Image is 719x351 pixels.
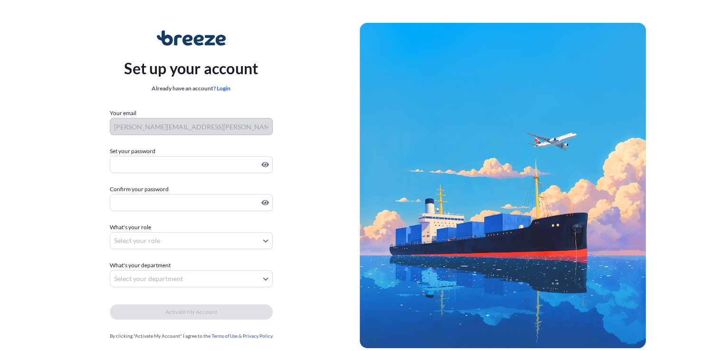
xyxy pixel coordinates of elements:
[114,274,183,283] span: Select your department
[124,84,258,93] div: Already have an account?
[110,146,273,156] label: Set your password
[243,333,273,339] a: Privacy Policy
[261,199,269,206] button: Show password
[124,57,258,80] p: Set up your account
[110,223,151,232] span: What's your role
[110,270,273,287] button: Select your department
[157,30,226,46] img: Breeze
[110,108,136,118] label: Your email
[110,304,273,320] button: Activate My Account
[211,333,238,339] a: Terms of Use
[110,261,171,270] span: What's your department
[110,331,273,341] div: By clicking "Activate My Account" I agree to the &
[360,23,646,348] img: Ship illustration
[110,118,273,135] input: Your email address
[165,307,217,317] span: Activate My Account
[114,236,160,245] span: Select your role
[217,85,230,92] a: Login
[110,185,273,194] label: Confirm your password
[261,161,269,168] button: Show password
[110,232,273,249] button: Select your role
